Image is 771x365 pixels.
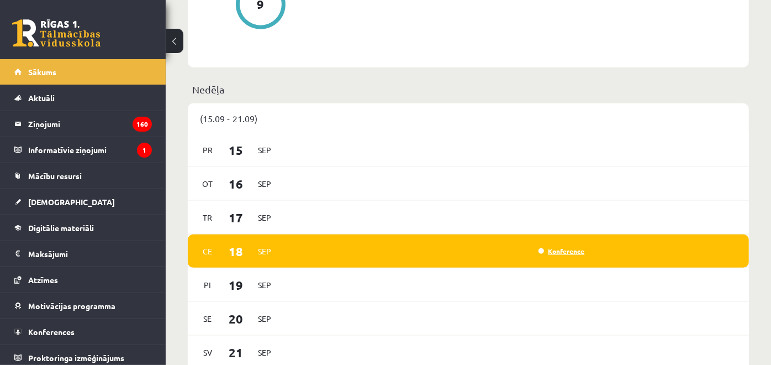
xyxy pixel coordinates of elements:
span: 18 [219,242,254,260]
i: 160 [133,117,152,132]
a: Informatīvie ziņojumi1 [14,137,152,163]
span: Konferences [28,327,75,337]
span: Sep [253,344,276,361]
span: Sep [253,142,276,159]
span: Ot [196,175,219,192]
a: Ziņojumi160 [14,111,152,137]
i: 1 [137,143,152,158]
a: Motivācijas programma [14,293,152,319]
a: Atzīmes [14,267,152,293]
a: Mācību resursi [14,163,152,189]
span: 16 [219,175,254,193]
span: Aktuāli [28,93,55,103]
span: Sv [196,344,219,361]
span: 20 [219,310,254,328]
a: [DEMOGRAPHIC_DATA] [14,189,152,215]
span: Proktoringa izmēģinājums [28,353,124,363]
span: Motivācijas programma [28,301,115,311]
a: Rīgas 1. Tālmācības vidusskola [12,19,101,47]
a: Maksājumi [14,241,152,267]
span: Tr [196,209,219,226]
span: Atzīmes [28,275,58,285]
span: Sep [253,175,276,192]
span: Sep [253,209,276,226]
span: 15 [219,141,254,159]
legend: Informatīvie ziņojumi [28,137,152,163]
a: Digitālie materiāli [14,215,152,241]
span: Pi [196,277,219,294]
span: 19 [219,276,254,294]
span: Sep [253,277,276,294]
span: Pr [196,142,219,159]
a: Sākums [14,59,152,85]
a: Konferences [14,319,152,345]
legend: Ziņojumi [28,111,152,137]
span: 17 [219,208,254,227]
span: Se [196,310,219,327]
span: 21 [219,343,254,362]
span: Mācību resursi [28,171,82,181]
span: Ce [196,243,219,260]
span: Sākums [28,67,56,77]
p: Nedēļa [192,82,744,97]
span: Sep [253,243,276,260]
legend: Maksājumi [28,241,152,267]
a: Konference [538,247,585,255]
a: Aktuāli [14,85,152,111]
span: Sep [253,310,276,327]
span: [DEMOGRAPHIC_DATA] [28,197,115,207]
span: Digitālie materiāli [28,223,94,233]
div: (15.09 - 21.09) [188,103,749,133]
